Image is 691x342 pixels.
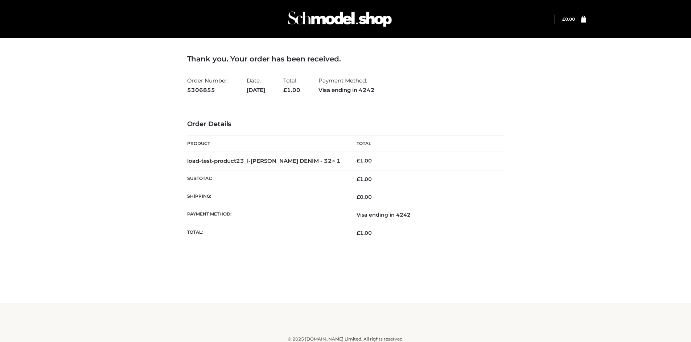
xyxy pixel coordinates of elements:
[187,188,346,206] th: Shipping:
[187,224,346,242] th: Total:
[247,85,265,95] strong: [DATE]
[187,55,504,63] h3: Thank you. Your order has been received.
[187,120,504,128] h3: Order Details
[247,74,265,96] li: Date:
[187,157,341,164] strong: load-test-product23_l-[PERSON_NAME] DENIM - 32
[562,16,575,22] a: £0.00
[562,16,575,22] bdi: 0.00
[562,16,565,22] span: £
[357,194,360,200] span: £
[357,176,372,182] span: 1.00
[318,85,375,95] strong: Visa ending in 4242
[187,74,229,96] li: Order Number:
[285,5,394,33] img: Schmodel Admin 964
[283,74,300,96] li: Total:
[187,136,346,152] th: Product
[357,230,372,236] span: 1.00
[283,86,287,93] span: £
[187,170,346,188] th: Subtotal:
[357,157,360,164] span: £
[357,194,372,200] bdi: 0.00
[357,157,372,164] bdi: 1.00
[187,85,229,95] strong: 5306855
[357,230,360,236] span: £
[187,206,346,224] th: Payment method:
[357,176,360,182] span: £
[283,86,300,93] span: 1.00
[318,74,375,96] li: Payment Method:
[332,157,341,164] strong: × 1
[346,136,504,152] th: Total
[346,206,504,224] td: Visa ending in 4242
